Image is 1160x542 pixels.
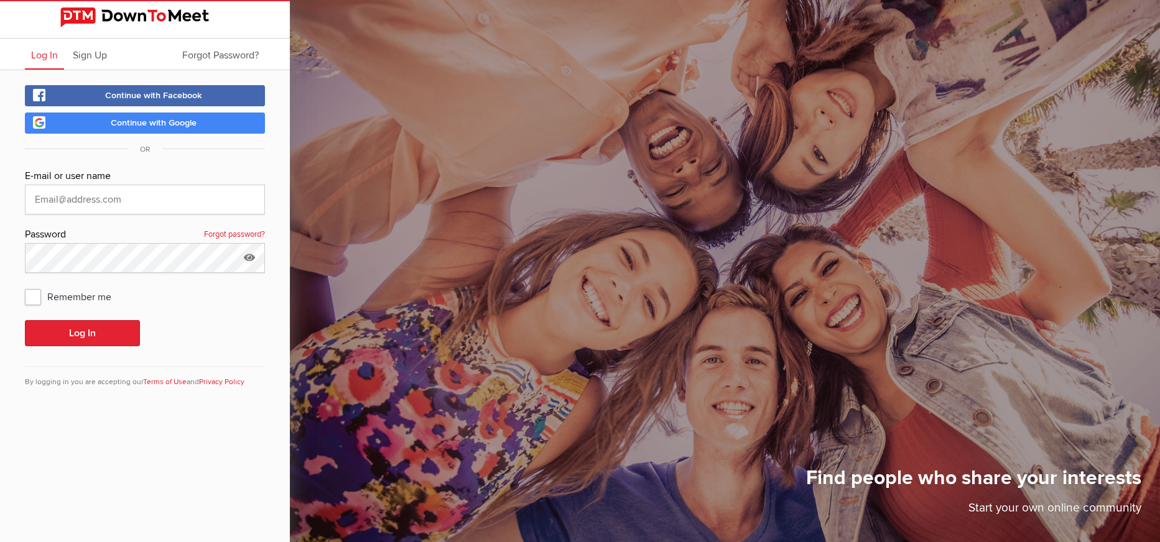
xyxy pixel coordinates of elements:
span: OR [128,145,162,154]
span: Sign Up [73,49,107,62]
a: Forgot password? [204,227,265,243]
button: Log In [25,320,140,346]
a: Log In [25,39,64,70]
span: Forgot Password? [182,49,259,62]
a: Terms of Use [143,377,187,387]
img: DownToMeet [60,7,230,27]
span: Remember me [25,285,124,308]
a: Forgot Password? [176,39,265,70]
span: Continue with Google [111,117,197,128]
span: Continue with Facebook [105,90,202,101]
a: Privacy Policy [199,377,244,387]
a: Continue with Facebook [25,85,265,106]
div: By logging in you are accepting our and [25,366,265,388]
h1: Find people who share your interests [806,466,1141,499]
a: Sign Up [67,39,113,70]
p: Start your own online community [806,499,1141,523]
a: Continue with Google [25,113,265,134]
div: Password [25,227,265,243]
span: Log In [31,49,58,62]
div: E-mail or user name [25,168,265,185]
input: Email@address.com [25,185,265,214]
